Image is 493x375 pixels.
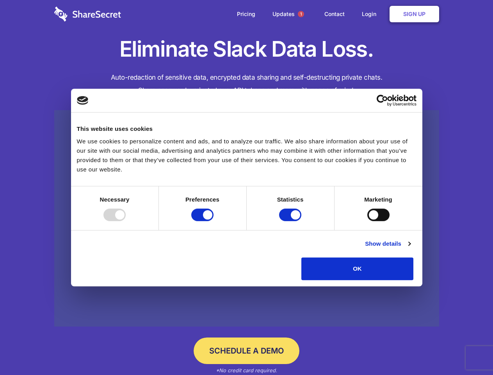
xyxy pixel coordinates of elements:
strong: Marketing [364,196,392,203]
a: Login [354,2,388,26]
a: Wistia video thumbnail [54,110,439,327]
img: logo-wordmark-white-trans-d4663122ce5f474addd5e946df7df03e33cb6a1c49d2221995e7729f52c070b2.svg [54,7,121,21]
strong: Necessary [100,196,130,203]
em: *No credit card required. [216,367,277,373]
h4: Auto-redaction of sensitive data, encrypted data sharing and self-destructing private chats. Shar... [54,71,439,97]
div: This website uses cookies [77,124,416,134]
button: OK [301,257,413,280]
a: Usercentrics Cookiebot - opens in a new window [348,95,416,106]
strong: Statistics [277,196,304,203]
img: logo [77,96,89,105]
strong: Preferences [185,196,219,203]
a: Pricing [229,2,263,26]
h1: Eliminate Slack Data Loss. [54,35,439,63]
a: Show details [365,239,410,248]
div: We use cookies to personalize content and ads, and to analyze our traffic. We also share informat... [77,137,416,174]
a: Contact [317,2,352,26]
a: Sign Up [390,6,439,22]
a: Schedule a Demo [194,337,299,364]
span: 1 [298,11,304,17]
